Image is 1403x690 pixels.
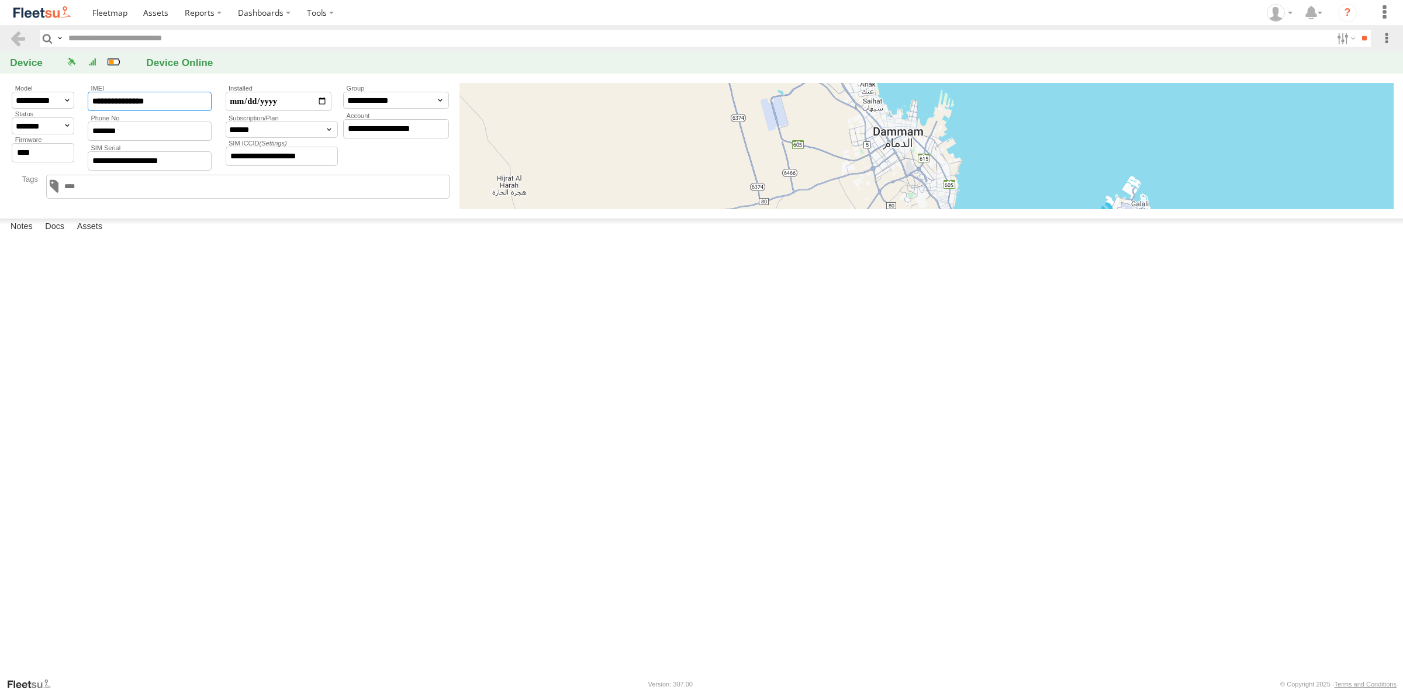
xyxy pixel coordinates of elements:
[88,144,212,151] label: SIM Serial
[71,219,108,235] label: Assets
[1280,681,1397,688] div: © Copyright 2025 -
[1332,30,1357,47] label: Search Filter Options
[12,85,74,92] label: Model
[88,85,212,92] label: IMEI
[343,85,449,92] label: Group
[343,112,449,119] label: Account
[55,30,64,47] label: Search Query
[9,30,26,47] a: Back to previous Page
[1263,4,1297,22] div: Aasif Ayoob
[39,219,70,235] label: Docs
[648,681,693,688] div: Version: 307.00
[5,219,39,235] label: Notes
[1338,4,1357,22] i: ?
[104,55,123,69] div: 4.15
[1335,681,1397,688] a: Terms and Conditions
[83,55,102,69] div: 4
[12,136,74,143] label: Firmware
[260,140,287,147] em: (Settings)
[226,140,338,147] label: SIM ICCID
[12,5,72,20] img: fleetsu-logo-horizontal.svg
[12,110,74,117] label: Status
[88,115,212,122] label: Phone No
[6,678,60,690] a: Visit our Website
